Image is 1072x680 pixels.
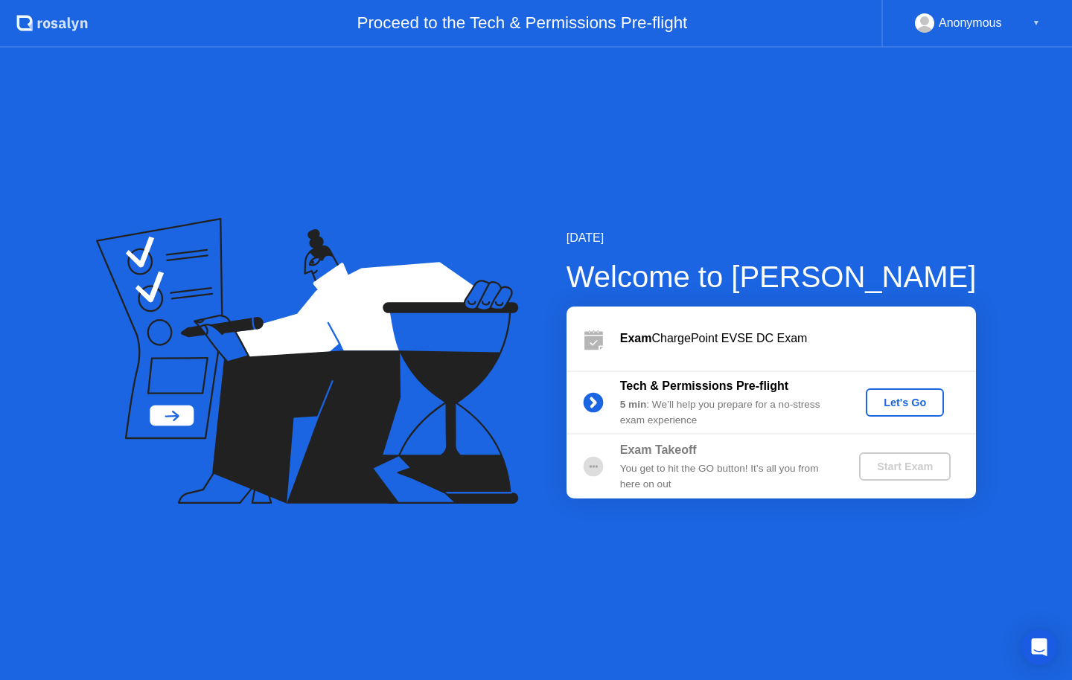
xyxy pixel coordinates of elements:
div: ▼ [1033,13,1040,33]
button: Start Exam [859,452,951,481]
div: Welcome to [PERSON_NAME] [567,254,977,299]
b: Exam [620,332,652,344]
b: Exam Takeoff [620,443,697,456]
div: Open Intercom Messenger [1021,629,1057,665]
div: You get to hit the GO button! It’s all you from here on out [620,461,835,492]
div: : We’ll help you prepare for a no-stress exam experience [620,397,835,428]
div: Anonymous [939,13,1002,33]
b: Tech & Permissions Pre-flight [620,379,788,392]
div: Let's Go [872,397,938,408]
b: 5 min [620,399,647,410]
div: ChargePoint EVSE DC Exam [620,330,976,347]
button: Let's Go [866,388,944,417]
div: [DATE] [567,229,977,247]
div: Start Exam [865,461,945,472]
